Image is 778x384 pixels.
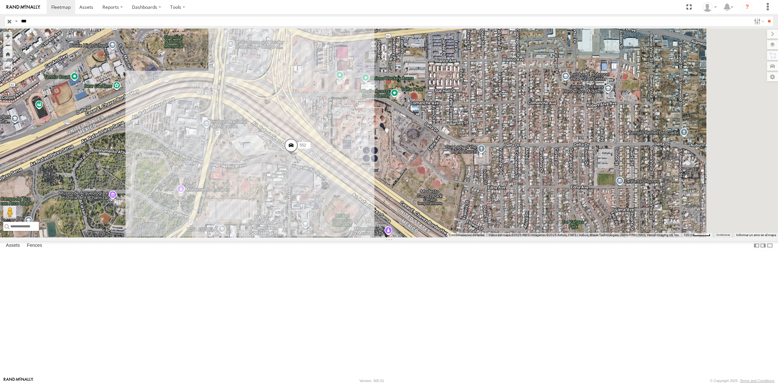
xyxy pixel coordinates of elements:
label: Search Filter Options [751,17,765,26]
label: Assets [3,241,23,250]
button: Arrastra el hombrecito naranja al mapa para abrir Street View [3,206,16,219]
a: Condiciones [716,234,730,236]
a: Visit our Website [4,378,33,384]
button: Escala del mapa: 100 m por 49 píxeles [682,233,712,237]
span: 100 m [684,233,693,237]
img: rand-logo.svg [6,5,40,9]
label: Dock Summary Table to the Right [760,241,766,250]
div: © Copyright 2025 - [710,379,774,383]
button: Combinaciones de teclas [449,233,485,237]
a: Terms and Conditions [740,379,774,383]
label: Fences [24,241,45,250]
label: Search Query [14,17,19,26]
div: Roberto Garcia [700,2,719,12]
span: Datos del mapa ©2025 INEGI Imágenes ©2025 Airbus, CNES / Airbus, Maxar Technologies, USDA/FPAC/GE... [489,233,680,237]
button: Zoom out [3,41,12,50]
label: Hide Summary Table [767,241,773,250]
i: ? [742,2,752,12]
a: Informar un error en el mapa [736,233,776,237]
button: Zoom Home [3,50,12,58]
label: Map Settings [767,72,778,81]
div: Version: 305.01 [360,379,384,383]
span: 552 [300,143,306,148]
label: Measure [3,62,12,71]
button: Zoom in [3,32,12,41]
label: Dock Summary Table to the Left [753,241,760,250]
